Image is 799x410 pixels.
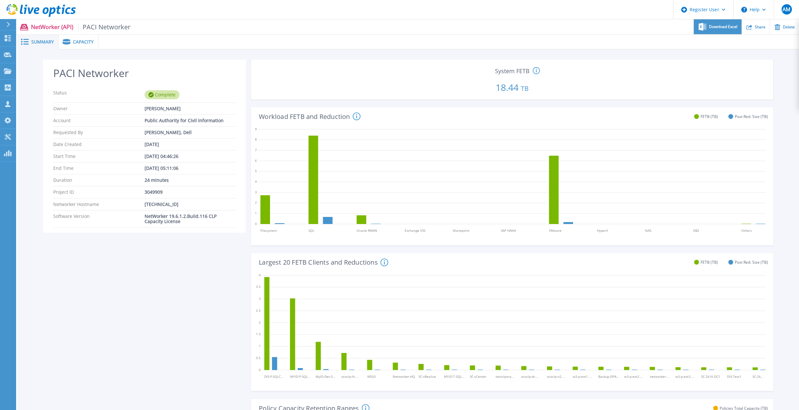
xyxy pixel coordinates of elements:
text: 7 [255,148,257,152]
text: 2 [259,320,261,324]
tspan: oraclp-n2.... [547,374,565,379]
p: Status [53,90,145,99]
h2: PACI Networker [53,67,236,79]
tspan: DIS-Test1 [727,374,742,379]
p: Software Version [53,214,145,224]
h4: Workload FETB and Reduction [259,112,360,120]
tspan: w3-p-ext2.... [624,374,643,379]
span: System FETB [495,68,530,74]
p: Duration [53,178,145,183]
tspan: SC-2k... [753,374,764,379]
text: 8 [255,137,257,142]
p: Networker Hostname [53,202,145,207]
tspan: w3-p-ext1.... [573,374,592,379]
div: [DATE] 04:46:26 [145,154,236,159]
span: Post Red. Size (TB) [735,260,768,265]
div: Public Authority for Civil Information [145,118,236,123]
text: 4 [259,272,261,277]
p: Account [53,118,145,123]
div: [DATE] 05:11:06 [145,166,236,171]
p: Date Created [53,142,145,147]
tspan: Backup-DPA... [598,374,619,379]
p: Requested By [53,130,145,135]
p: End Time [53,166,145,171]
div: [PERSON_NAME], Dell [145,130,236,135]
span: FETB (TB) [701,260,718,265]
tspan: SC-2k16-DC1 [701,374,720,379]
tspan: MYID-T-SQL... [444,374,465,379]
tspan: Filesystem [260,228,277,233]
tspan: DB2 [693,228,700,233]
div: 3049909 [145,190,236,195]
tspan: MYID-P-SQL... [290,374,311,379]
tspan: HyperV [597,228,608,233]
tspan: Others [742,228,752,233]
tspan: networker-... [650,374,670,379]
span: Download Excel [709,25,737,29]
span: Share [755,25,765,29]
text: 2 [255,200,257,205]
h4: Largest 20 FETB Clients and Reductions [259,259,388,266]
tspan: SC-vCenter [470,374,486,379]
tspan: SAP HANA [501,228,516,233]
tspan: Networker-HQ [393,374,415,379]
p: NetWorker (API) [31,23,131,31]
p: 18.44 [254,75,771,97]
tspan: w3-p-ext3.... [675,374,694,379]
text: 9 [255,127,257,131]
text: 0 [255,221,257,226]
span: Post Red. Size (TB) [735,114,768,119]
div: 24 minutes [145,178,236,183]
text: 0.5 [256,356,261,360]
tspan: MyID-Dev-S... [316,374,336,379]
tspan: NAS [645,228,652,233]
div: [DATE] [145,142,236,147]
tspan: Sharepoint [453,228,470,233]
p: Project ID [53,190,145,195]
span: Delete [783,25,795,29]
div: [PERSON_NAME] [145,106,236,111]
span: FETB (TB) [701,114,718,119]
p: Owner [53,106,145,111]
span: Summary [31,40,54,44]
span: PACI Networker [78,23,131,31]
span: AM [783,7,790,12]
text: 3 [259,296,261,301]
text: 0 [259,367,261,372]
div: NetWorker 19.6.1.2.Build.116 CLP Capacity License [145,214,236,224]
text: 5 [255,169,257,173]
tspan: WSUS [367,374,376,379]
tspan: Exchange VSS [405,228,425,233]
tspan: SC-vRealize [419,374,436,379]
tspan: DIS-P-SQLC... [264,374,284,379]
text: 1 [259,344,261,348]
tspan: testclpora... [496,374,514,379]
text: 6 [255,158,257,163]
text: 3.5 [256,284,261,289]
tspan: oraclp-lh.... [341,374,359,379]
div: Complete [145,90,179,99]
tspan: SQL [308,228,314,233]
text: 3 [255,190,257,194]
span: TB [521,84,529,93]
p: Start Time [53,154,145,159]
span: Capacity [73,40,94,44]
text: 2.5 [256,308,261,313]
tspan: VMware [549,228,561,233]
tspan: Oracle RMAN [357,228,377,233]
tspan: oraclp-dr.... [521,374,539,379]
text: 4 [255,179,257,184]
div: [TECHNICAL_ID] [145,202,236,207]
text: 1 [255,211,257,215]
text: 1.5 [256,332,261,336]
